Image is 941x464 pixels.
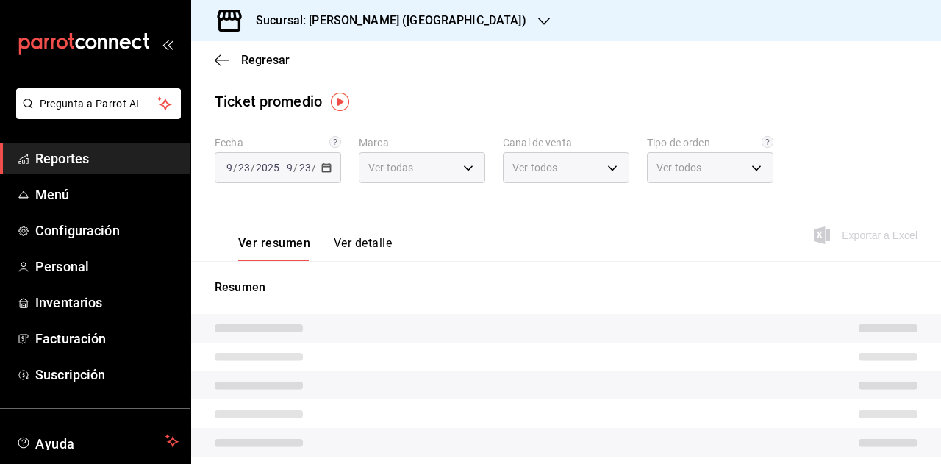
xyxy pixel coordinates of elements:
[35,257,179,276] span: Personal
[40,96,158,112] span: Pregunta a Parrot AI
[286,162,293,174] input: --
[35,293,179,313] span: Inventarios
[35,432,160,450] span: Ayuda
[656,160,701,175] span: Ver todos
[215,53,290,67] button: Regresar
[244,12,526,29] h3: Sucursal: [PERSON_NAME] ([GEOGRAPHIC_DATA])
[241,53,290,67] span: Regresar
[215,90,322,113] div: Ticket promedio
[35,221,179,240] span: Configuración
[312,162,316,174] span: /
[334,236,392,261] button: Ver detalle
[512,160,557,175] span: Ver todos
[35,365,179,385] span: Suscripción
[293,162,298,174] span: /
[35,329,179,349] span: Facturación
[251,162,255,174] span: /
[331,93,349,111] img: Tooltip marker
[215,279,917,296] p: Resumen
[35,185,179,204] span: Menú
[503,138,629,148] label: Canal de venta
[298,162,312,174] input: --
[255,162,280,174] input: ----
[162,38,173,50] button: open_drawer_menu
[762,136,773,148] svg: Todas las órdenes contabilizan 1 comensal a excepción de órdenes de mesa con comensales obligator...
[35,149,179,168] span: Reportes
[233,162,237,174] span: /
[10,107,181,122] a: Pregunta a Parrot AI
[329,136,341,148] svg: Información delimitada a máximo 62 días.
[282,162,285,174] span: -
[226,162,233,174] input: --
[215,138,341,148] label: Fecha
[359,138,485,148] label: Marca
[237,162,251,174] input: --
[647,138,773,148] label: Tipo de orden
[368,160,413,175] span: Ver todas
[16,88,181,119] button: Pregunta a Parrot AI
[238,236,310,261] button: Ver resumen
[238,236,392,261] div: navigation tabs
